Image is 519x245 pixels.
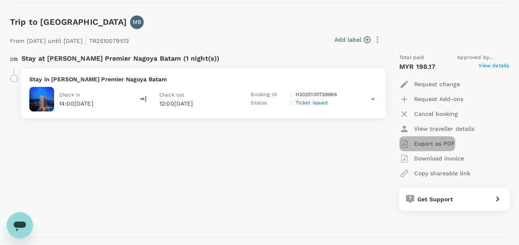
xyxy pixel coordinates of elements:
[251,99,287,107] p: Status
[159,99,238,108] p: 12:00[DATE]
[399,106,458,121] button: Cancel booking
[399,54,424,62] span: Total paid
[290,91,292,99] p: :
[10,15,127,28] h6: Trip to [GEOGRAPHIC_DATA]
[85,35,87,46] span: |
[21,54,219,64] p: Stay at [PERSON_NAME] Premier Nagoya Batam (1 night(s))
[399,136,455,151] button: Export as PDF
[29,87,54,111] img: Harper Premier Nagoya Batam
[417,196,453,202] span: Get Support
[479,62,509,72] span: View details
[133,18,141,26] p: MB
[59,92,80,98] span: Check in
[414,80,460,88] p: Request change
[159,92,184,98] span: Check out
[414,125,474,133] p: View traveller details
[59,99,93,108] p: 14:00[DATE]
[414,154,464,163] p: Download invoice
[290,99,292,107] p: :
[29,75,378,83] p: Stay in [PERSON_NAME] Premier Nagoya Batam
[7,212,33,238] iframe: Button to launch messaging window, conversation in progress
[399,77,460,92] button: Request change
[399,62,436,72] p: MYR 198.17
[457,54,509,62] span: Approved by
[399,121,474,136] button: View traveller details
[399,166,470,181] button: Copy shareable link
[414,110,458,118] p: Cancel booking
[334,35,370,44] button: Add label
[10,32,129,47] p: From [DATE] until [DATE] TR2510079513
[399,92,463,106] button: Request Add-ons
[414,95,463,103] p: Request Add-ons
[414,139,455,148] p: Export as PDF
[399,151,464,166] button: Download invoice
[295,91,337,99] p: H2025100729966
[251,91,287,99] p: Booking ID
[295,100,328,106] span: Ticket issued
[414,169,470,177] p: Copy shareable link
